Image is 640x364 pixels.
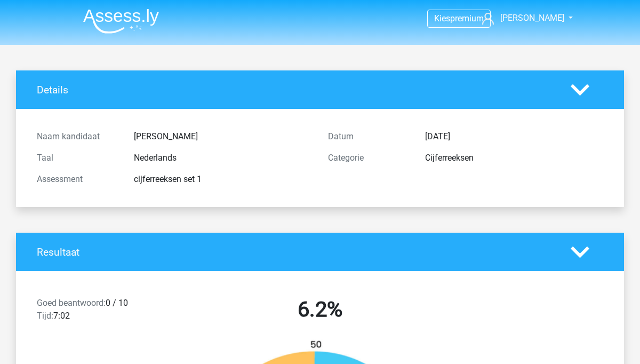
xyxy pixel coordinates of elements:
[417,130,611,143] div: [DATE]
[126,152,320,164] div: Nederlands
[450,13,484,23] span: premium
[126,173,320,186] div: cijferreeksen set 1
[320,130,417,143] div: Datum
[83,9,159,34] img: Assessly
[37,298,106,308] span: Goed beantwoord:
[428,11,490,26] a: Kiespremium
[29,152,126,164] div: Taal
[478,12,565,25] a: [PERSON_NAME]
[320,152,417,164] div: Categorie
[500,13,564,23] span: [PERSON_NAME]
[37,311,53,321] span: Tijd:
[37,84,555,96] h4: Details
[29,130,126,143] div: Naam kandidaat
[417,152,611,164] div: Cijferreeksen
[37,246,555,258] h4: Resultaat
[29,173,126,186] div: Assessment
[182,297,458,322] h2: 6.2%
[29,297,174,327] div: 0 / 10 7:02
[126,130,320,143] div: [PERSON_NAME]
[434,13,450,23] span: Kies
